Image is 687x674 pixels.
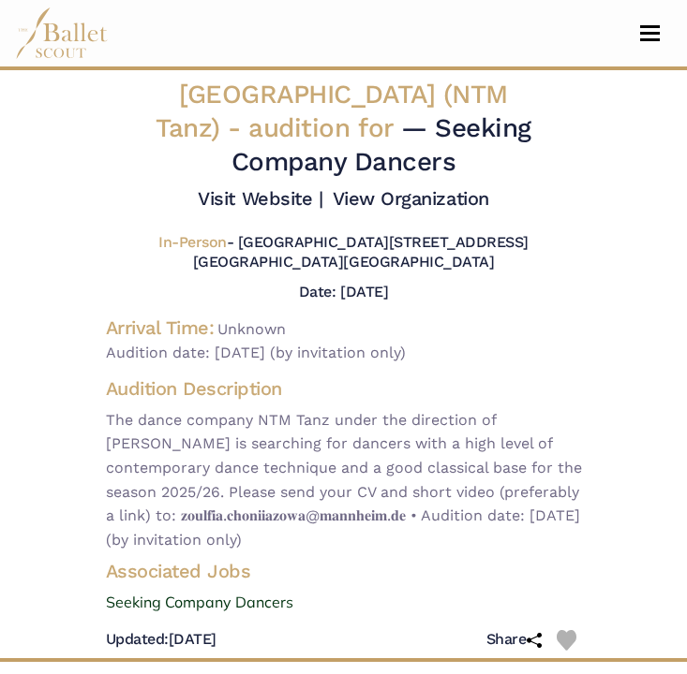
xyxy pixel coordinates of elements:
[91,559,597,583] h4: Associated Jobs
[156,79,508,143] span: [GEOGRAPHIC_DATA] (NTM Tanz) -
[248,112,393,143] span: audition for
[106,630,169,648] span: Updated:
[217,320,286,338] span: Unknown
[486,630,542,650] h5: Share
[106,630,217,650] h5: [DATE]
[91,591,597,615] a: Seeking Company Dancers
[231,112,531,177] span: — Seeking Company Dancers
[158,233,227,251] span: In-Person
[299,283,388,300] h5: Date: [DATE]
[106,316,215,339] h4: Arrival Time:
[106,376,582,401] h4: Audition Description
[106,408,582,552] span: The dance company NTM Tanz under the direction of [PERSON_NAME] is searching for dancers with a h...
[198,187,322,210] a: Visit Website |
[628,24,672,42] button: Toggle navigation
[106,341,582,365] span: Audition date: [DATE] (by invitation only)
[333,187,489,210] a: View Organization
[106,233,582,272] h5: - [GEOGRAPHIC_DATA][STREET_ADDRESS][GEOGRAPHIC_DATA][GEOGRAPHIC_DATA]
